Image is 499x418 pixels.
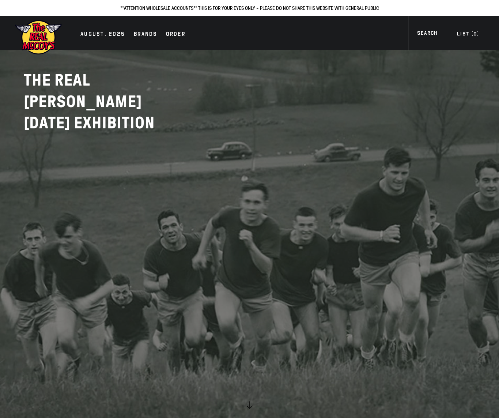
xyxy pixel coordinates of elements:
h2: THE REAL [PERSON_NAME] [24,69,207,134]
div: Brands [134,30,157,40]
a: AUGUST. 2025 [77,30,129,40]
div: List ( ) [457,30,479,40]
div: Search [417,29,437,39]
a: Order [162,30,189,40]
p: **ATTENTION WHOLESALE ACCOUNTS** THIS IS FOR YOUR EYES ONLY - PLEASE DO NOT SHARE THIS WEBSITE WI... [7,4,492,12]
div: Order [166,30,185,40]
p: [DATE] EXHIBITION [24,112,207,134]
span: 0 [473,31,477,37]
div: AUGUST. 2025 [80,30,125,40]
img: mccoys-exhibition [15,19,62,55]
a: List (0) [448,30,488,40]
a: Search [408,29,446,39]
